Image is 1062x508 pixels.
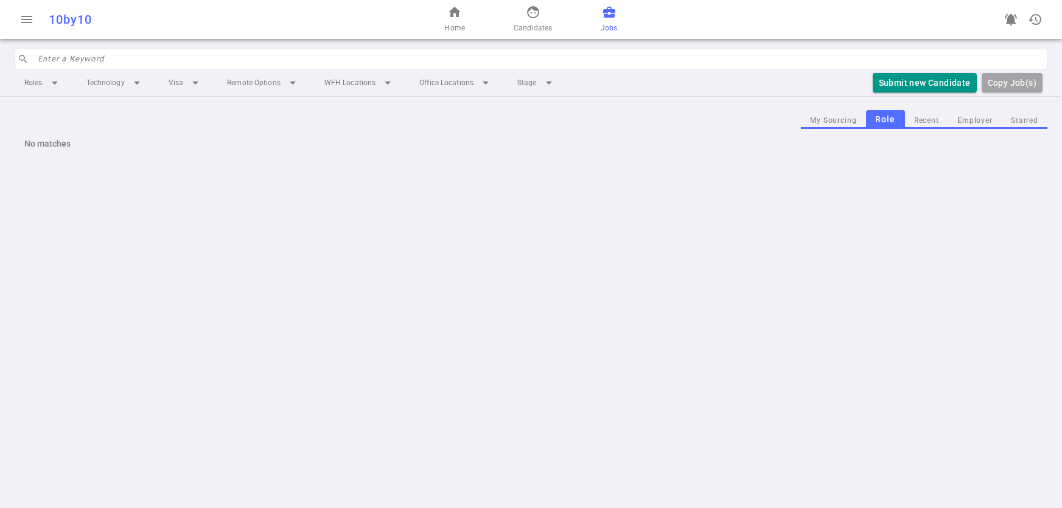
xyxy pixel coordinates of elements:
button: Recent [905,113,948,129]
li: Remote Options [217,72,310,94]
li: WFH Locations [315,72,405,94]
span: notifications_active [1004,12,1018,27]
span: history [1028,12,1043,27]
li: Roles [15,72,72,94]
li: Visa [159,72,212,94]
span: Jobs [601,22,617,34]
li: Technology [77,72,154,94]
button: Open history [1023,7,1047,32]
button: Employer [948,113,1002,129]
span: menu [19,12,34,27]
span: search [18,54,29,64]
button: Submit new Candidate [873,73,977,93]
div: No matches [15,129,1047,158]
span: home [447,5,462,19]
li: Office Locations [410,72,503,94]
div: 10by10 [49,12,349,27]
button: Role [866,110,905,129]
span: Home [444,22,464,34]
a: Go to see announcements [999,7,1023,32]
span: face [526,5,540,19]
button: My Sourcing [801,113,866,129]
li: Stage [508,72,566,94]
span: Candidates [514,22,552,34]
a: Candidates [514,5,552,34]
span: business_center [602,5,617,19]
a: Jobs [601,5,617,34]
button: Starred [1002,113,1047,129]
button: Open menu [15,7,39,32]
a: Home [444,5,464,34]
